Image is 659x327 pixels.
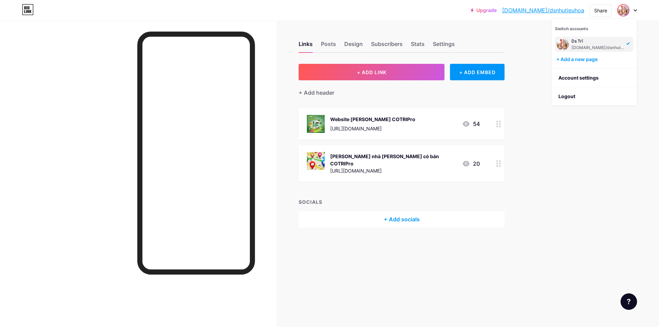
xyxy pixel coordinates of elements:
div: Settings [433,40,455,52]
img: Website chính thức của COTRIPro [307,115,325,133]
li: Logout [552,87,637,106]
span: + ADD LINK [357,69,386,75]
a: Account settings [552,69,637,87]
div: [DOMAIN_NAME]/dsnhutieuhoa [571,45,624,50]
div: Subscribers [371,40,403,52]
img: Tìm nhà thuốc có bán COTRIPro [307,152,325,170]
span: Switch accounts [555,26,588,31]
div: Website [PERSON_NAME] COTRIPro [330,116,415,123]
div: Links [299,40,313,52]
div: [URL][DOMAIN_NAME] [330,167,456,174]
div: Design [344,40,363,52]
div: + ADD EMBED [450,64,505,80]
div: + Add a new page [556,56,633,63]
div: [URL][DOMAIN_NAME] [330,125,415,132]
div: [PERSON_NAME] nhà [PERSON_NAME] có bán COTRIPro [330,153,456,167]
img: Gel bôi trĩ COTRIPRO [556,38,569,50]
button: + ADD LINK [299,64,444,80]
div: SOCIALS [299,198,505,206]
div: Stats [411,40,425,52]
div: 54 [462,120,480,128]
div: 20 [462,160,480,168]
img: Gel bôi trĩ COTRIPRO [618,5,629,16]
div: Posts [321,40,336,52]
a: Upgrade [471,8,497,13]
div: Ds Trĩ [571,38,624,44]
div: + Add socials [299,211,505,227]
div: + Add header [299,89,334,97]
div: Share [594,7,607,14]
a: [DOMAIN_NAME]/dsnhutieuhoa [502,6,584,14]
